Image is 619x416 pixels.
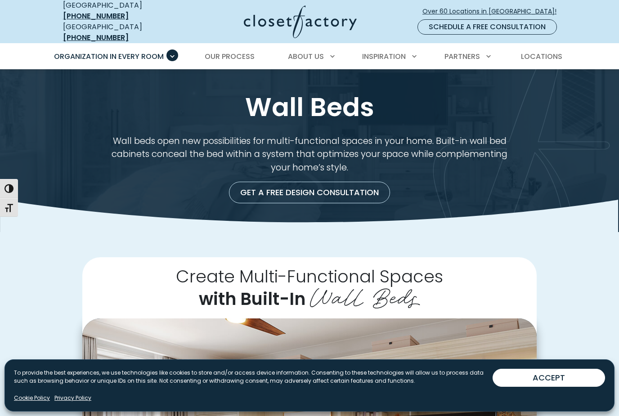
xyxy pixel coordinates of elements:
[176,264,443,288] span: Create Multi-Functional Spaces
[310,277,420,312] span: Wall Beds
[63,11,129,21] a: [PHONE_NUMBER]
[288,51,324,62] span: About Us
[417,19,557,35] a: Schedule a Free Consultation
[493,369,605,387] button: ACCEPT
[63,22,173,43] div: [GEOGRAPHIC_DATA]
[205,51,255,62] span: Our Process
[48,44,571,69] nav: Primary Menu
[63,32,129,43] a: [PHONE_NUMBER]
[229,182,390,203] a: Get a Free Design Consultation
[244,5,357,38] img: Closet Factory Logo
[61,91,558,124] h1: Wall Beds
[54,394,91,402] a: Privacy Policy
[14,369,493,385] p: To provide the best experiences, we use technologies like cookies to store and/or access device i...
[54,51,164,62] span: Organization in Every Room
[199,287,305,311] span: with Built-In
[14,394,50,402] a: Cookie Policy
[521,51,562,62] span: Locations
[422,7,564,16] span: Over 60 Locations in [GEOGRAPHIC_DATA]!
[103,134,516,174] p: Wall beds open new possibilities for multi-functional spaces in your home. Built-in wall bed cabi...
[422,4,564,19] a: Over 60 Locations in [GEOGRAPHIC_DATA]!
[362,51,406,62] span: Inspiration
[444,51,480,62] span: Partners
